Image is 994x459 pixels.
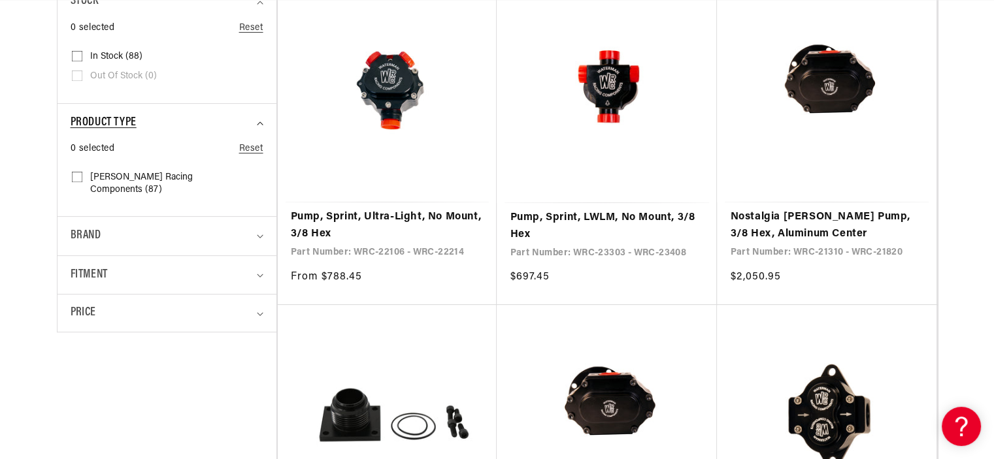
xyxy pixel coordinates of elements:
a: Reset [239,21,263,35]
span: Product type [71,114,137,133]
summary: Product type (0 selected) [71,104,263,142]
a: Pump, Sprint, Ultra-Light, No Mount, 3/8 Hex [291,209,484,242]
summary: Fitment (0 selected) [71,256,263,294]
summary: Price [71,294,263,332]
span: 0 selected [71,142,115,156]
span: Brand [71,227,101,245]
span: Fitment [71,266,108,285]
a: Nostalgia [PERSON_NAME] Pump, 3/8 Hex, Aluminum Center [730,209,923,242]
span: 0 selected [71,21,115,35]
span: Out of stock (0) [90,71,157,82]
a: Reset [239,142,263,156]
a: Pump, Sprint, LWLM, No Mount, 3/8 Hex [510,210,704,243]
span: Price [71,304,96,322]
span: [PERSON_NAME] Racing Components (87) [90,172,241,195]
summary: Brand (0 selected) [71,217,263,255]
span: In stock (88) [90,51,142,63]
